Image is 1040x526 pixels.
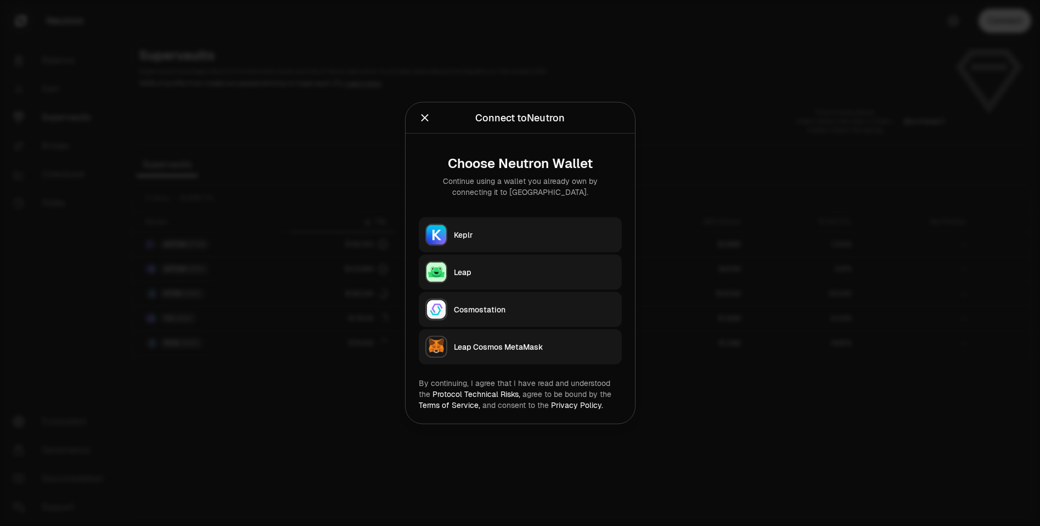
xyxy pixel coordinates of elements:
[454,304,615,315] div: Cosmostation
[428,156,613,171] div: Choose Neutron Wallet
[426,337,446,357] img: Leap Cosmos MetaMask
[419,400,480,410] a: Terms of Service,
[432,389,520,399] a: Protocol Technical Risks,
[426,225,446,245] img: Keplr
[419,217,622,253] button: KeplrKeplr
[419,292,622,327] button: CosmostationCosmostation
[426,300,446,320] img: Cosmostation
[419,255,622,290] button: LeapLeap
[428,176,613,198] div: Continue using a wallet you already own by connecting it to [GEOGRAPHIC_DATA].
[551,400,603,410] a: Privacy Policy.
[419,378,622,411] div: By continuing, I agree that I have read and understood the agree to be bound by the and consent t...
[426,262,446,282] img: Leap
[454,342,615,352] div: Leap Cosmos MetaMask
[454,230,615,240] div: Keplr
[475,110,565,126] div: Connect to Neutron
[454,267,615,278] div: Leap
[419,329,622,365] button: Leap Cosmos MetaMaskLeap Cosmos MetaMask
[419,110,431,126] button: Close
